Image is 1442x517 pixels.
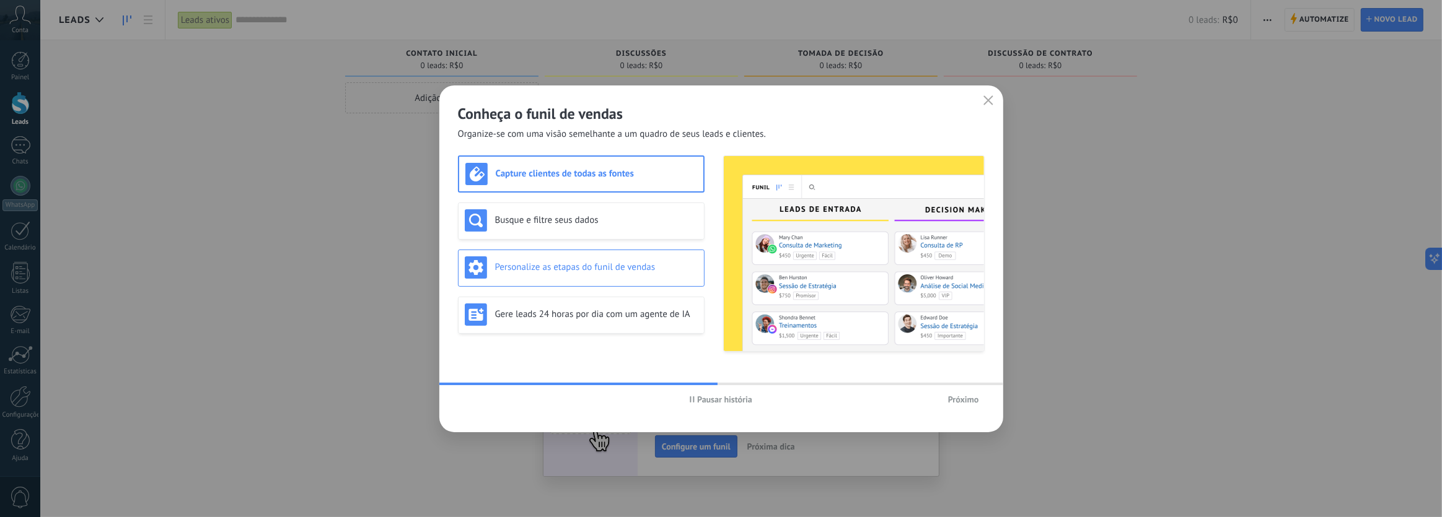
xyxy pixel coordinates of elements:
[948,395,979,404] span: Próximo
[697,395,752,404] span: Pausar história
[943,390,985,409] button: Próximo
[458,128,766,141] span: Organize-se com uma visão semelhante a um quadro de seus leads e clientes.
[495,214,698,226] h3: Busque e filtre seus dados
[458,104,985,123] h2: Conheça o funil de vendas
[495,261,698,273] h3: Personalize as etapas do funil de vendas
[684,390,758,409] button: Pausar história
[496,168,697,180] h3: Capture clientes de todas as fontes
[495,308,698,320] h3: Gere leads 24 horas por dia com um agente de IA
